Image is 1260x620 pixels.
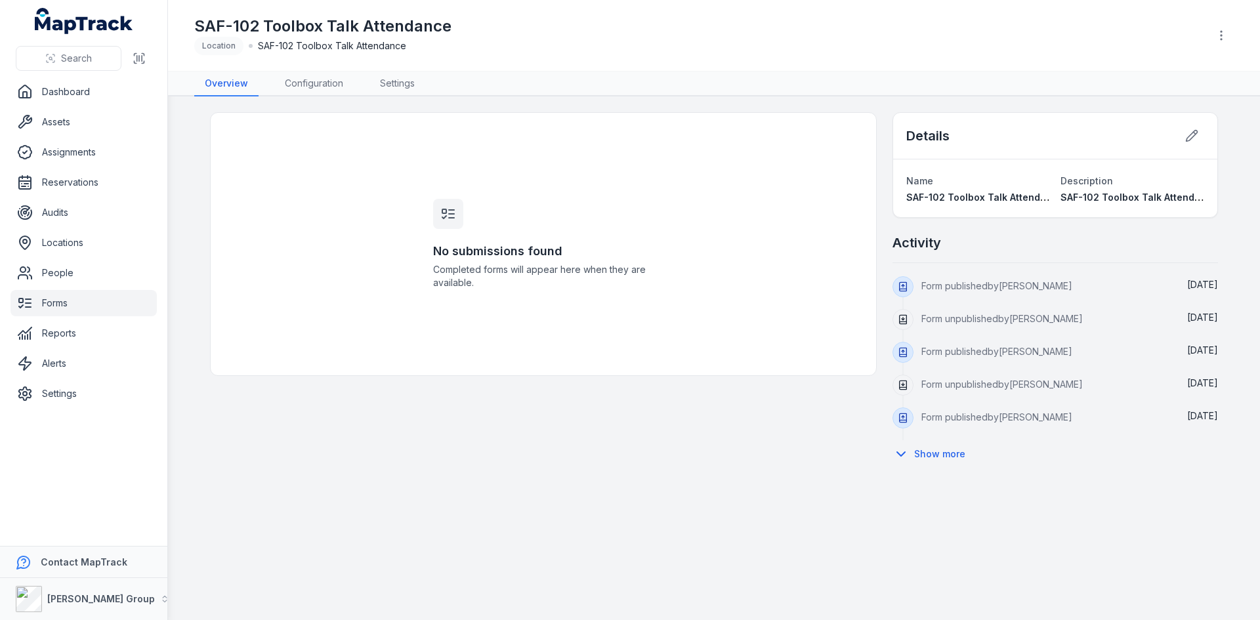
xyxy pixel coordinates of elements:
h2: Details [906,127,950,145]
h3: No submissions found [433,242,654,260]
span: Completed forms will appear here when they are available. [433,263,654,289]
time: 8/21/2025, 1:21:49 PM [1187,279,1218,290]
span: Form published by [PERSON_NAME] [921,346,1072,357]
a: Assignments [10,139,157,165]
a: Forms [10,290,157,316]
span: Form unpublished by [PERSON_NAME] [921,313,1083,324]
a: Locations [10,230,157,256]
span: [DATE] [1187,279,1218,290]
time: 8/21/2025, 1:21:32 PM [1187,312,1218,323]
a: Audits [10,199,157,226]
span: Form published by [PERSON_NAME] [921,411,1072,423]
span: SAF-102 Toolbox Talk Attendance [1060,192,1218,203]
span: SAF-102 Toolbox Talk Attendance [258,39,406,52]
a: MapTrack [35,8,133,34]
a: People [10,260,157,286]
span: Form unpublished by [PERSON_NAME] [921,379,1083,390]
span: Search [61,52,92,65]
button: Show more [892,440,974,468]
a: Overview [194,72,259,96]
span: [DATE] [1187,344,1218,356]
strong: [PERSON_NAME] Group [47,593,155,604]
h1: SAF-102 Toolbox Talk Attendance [194,16,451,37]
span: [DATE] [1187,312,1218,323]
time: 8/21/2025, 1:20:54 PM [1187,344,1218,356]
div: Location [194,37,243,55]
a: Dashboard [10,79,157,105]
a: Configuration [274,72,354,96]
a: Reports [10,320,157,346]
span: Name [906,175,933,186]
time: 8/21/2025, 1:18:39 PM [1187,410,1218,421]
span: SAF-102 Toolbox Talk Attendance [906,192,1064,203]
a: Settings [10,381,157,407]
span: Description [1060,175,1113,186]
strong: Contact MapTrack [41,556,127,568]
time: 8/21/2025, 1:19:56 PM [1187,377,1218,388]
a: Assets [10,109,157,135]
a: Reservations [10,169,157,196]
a: Alerts [10,350,157,377]
span: [DATE] [1187,377,1218,388]
span: [DATE] [1187,410,1218,421]
h2: Activity [892,234,941,252]
a: Settings [369,72,425,96]
button: Search [16,46,121,71]
span: Form published by [PERSON_NAME] [921,280,1072,291]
